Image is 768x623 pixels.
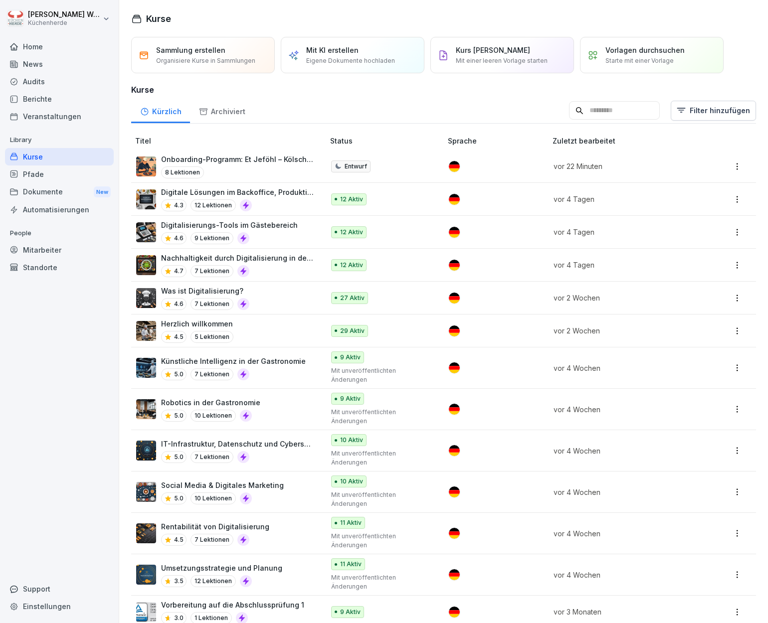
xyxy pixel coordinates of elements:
[191,492,236,504] p: 10 Lektionen
[156,56,255,65] p: Organisiere Kurse in Sammlungen
[161,521,269,532] p: Rentabilität von Digitalisierung
[5,201,114,218] a: Automatisierungen
[136,565,156,585] img: fmbjcirjdenghiishzs6d9k0.png
[136,602,156,622] img: t179n2i8kdp9plwsoozhuqvz.png
[554,487,692,497] p: vor 4 Wochen
[331,573,432,591] p: Mit unveröffentlichten Änderungen
[449,607,460,618] img: de.svg
[5,38,114,55] a: Home
[191,368,233,380] p: 7 Lektionen
[161,166,204,178] p: 8 Lektionen
[554,194,692,204] p: vor 4 Tagen
[146,12,171,25] h1: Kurse
[174,201,184,210] p: 4.3
[161,439,314,449] p: IT-Infrastruktur, Datenschutz und Cybersecurity
[340,326,365,335] p: 29 Aktiv
[174,577,184,586] p: 3.5
[340,228,363,237] p: 12 Aktiv
[331,532,432,550] p: Mit unveröffentlichten Änderungen
[28,19,101,26] p: Küchenherde
[554,363,692,373] p: vor 4 Wochen
[161,187,314,197] p: Digitale Lösungen im Backoffice, Produktion und Mitarbeiter
[131,98,190,123] a: Kürzlich
[161,480,284,490] p: Social Media & Digitales Marketing
[136,189,156,209] img: hdwdeme71ehhejono79v574m.png
[5,580,114,598] div: Support
[136,156,156,176] img: xu6l737wakikim15m16l3o4n.png
[28,10,101,19] p: [PERSON_NAME] Wessel
[174,267,184,276] p: 4.7
[671,101,756,121] button: Filter hinzufügen
[5,165,114,183] div: Pfade
[340,353,361,362] p: 9 Aktiv
[5,183,114,201] a: DokumenteNew
[156,45,225,55] p: Sammlung erstellen
[174,535,184,544] p: 4.5
[174,614,184,623] p: 3.0
[449,486,460,497] img: de.svg
[554,570,692,580] p: vor 4 Wochen
[554,227,692,237] p: vor 4 Tagen
[5,241,114,259] div: Mitarbeiter
[449,569,460,580] img: de.svg
[174,370,184,379] p: 5.0
[190,98,254,123] a: Archiviert
[331,408,432,426] p: Mit unveröffentlichten Änderungen
[174,234,184,243] p: 4.6
[554,404,692,415] p: vor 4 Wochen
[456,45,530,55] p: Kurs [PERSON_NAME]
[161,318,233,329] p: Herzlich willkommen
[5,259,114,276] a: Standorte
[191,265,233,277] p: 7 Lektionen
[191,410,236,422] p: 10 Lektionen
[340,261,363,270] p: 12 Aktiv
[135,136,326,146] p: Titel
[5,55,114,73] div: News
[191,232,233,244] p: 9 Lektionen
[5,183,114,201] div: Dokumente
[340,195,363,204] p: 12 Aktiv
[340,294,365,303] p: 27 Aktiv
[306,45,359,55] p: Mit KI erstellen
[5,90,114,108] a: Berichte
[554,161,692,171] p: vor 22 Minuten
[554,260,692,270] p: vor 4 Tagen
[136,358,156,378] img: ivkgprbnrw7vv10q8ezsqqeo.png
[331,366,432,384] p: Mit unveröffentlichten Änderungen
[5,598,114,615] a: Einstellungen
[161,253,314,263] p: Nachhaltigkeit durch Digitalisierung in der Gastronomie
[340,560,362,569] p: 11 Aktiv
[5,108,114,125] a: Veranstaltungen
[174,494,184,503] p: 5.0
[554,446,692,456] p: vor 4 Wochen
[161,356,306,366] p: Künstliche Intelligenz in der Gastronomie
[449,260,460,271] img: de.svg
[345,162,367,171] p: Entwurf
[5,73,114,90] a: Audits
[340,477,363,486] p: 10 Aktiv
[94,186,111,198] div: New
[174,411,184,420] p: 5.0
[449,404,460,415] img: de.svg
[5,148,114,165] div: Kurse
[340,608,361,617] p: 9 Aktiv
[449,362,460,373] img: de.svg
[174,453,184,462] p: 5.0
[136,441,156,461] img: f56tjaoqzv3sbdd4hjqdf53s.png
[449,293,460,304] img: de.svg
[5,225,114,241] p: People
[191,575,236,587] p: 12 Lektionen
[131,84,756,96] h3: Kurse
[306,56,395,65] p: Eigene Dokumente hochladen
[161,600,304,610] p: Vorbereitung auf die Abschlussprüfung 1
[136,399,156,419] img: beunn5n55mp59b8rkywsd0ne.png
[449,325,460,336] img: de.svg
[449,445,460,456] img: de.svg
[605,45,685,55] p: Vorlagen durchsuchen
